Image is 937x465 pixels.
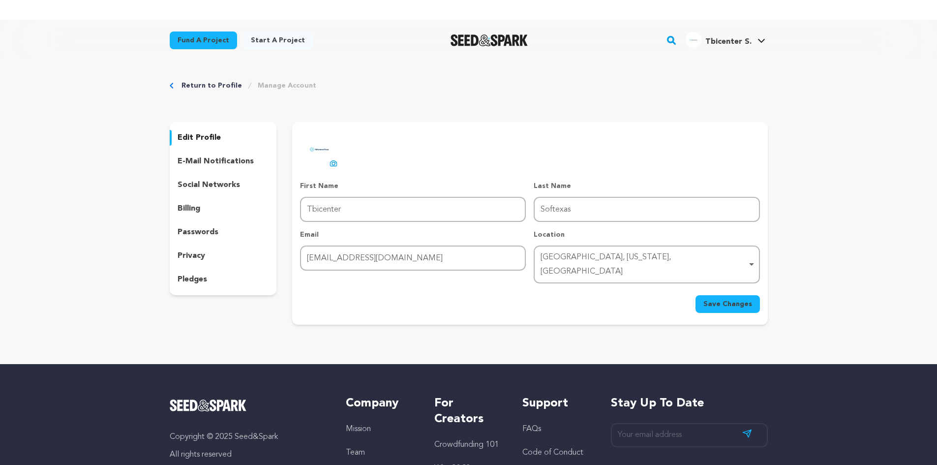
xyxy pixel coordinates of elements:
button: edit profile [170,130,277,146]
p: Email [300,230,526,240]
a: Start a project [243,31,313,49]
h5: Company [346,396,414,411]
button: billing [170,201,277,217]
span: Tbicenter S.'s Profile [684,30,767,51]
div: Tbicenter S.'s Profile [686,32,752,48]
p: e-mail notifications [178,155,254,167]
a: Crowdfunding 101 [434,441,499,449]
a: FAQs [522,425,541,433]
div: Breadcrumb [170,81,768,91]
input: Your email address [611,423,768,447]
p: Last Name [534,181,759,191]
h5: Stay up to date [611,396,768,411]
div: [GEOGRAPHIC_DATA], [US_STATE], [GEOGRAPHIC_DATA] [541,250,747,279]
p: First Name [300,181,526,191]
span: Tbicenter S. [705,38,752,46]
button: Save Changes [695,295,760,313]
a: Seed&Spark Homepage [170,400,327,411]
p: pledges [178,274,207,285]
a: Seed&Spark Homepage [451,34,528,46]
p: Location [534,230,759,240]
button: pledges [170,272,277,287]
input: First Name [300,197,526,222]
a: Mission [346,425,371,433]
img: Seed&Spark Logo [170,400,247,411]
p: billing [178,203,200,215]
button: passwords [170,224,277,240]
img: 7845b9dd015a6976.jpg [686,32,701,48]
p: privacy [178,250,205,262]
p: passwords [178,226,218,238]
p: All rights reserved [170,449,327,461]
button: e-mail notifications [170,154,277,169]
p: Copyright © 2025 Seed&Spark [170,431,327,443]
input: Last Name [534,197,759,222]
img: Seed&Spark Logo Dark Mode [451,34,528,46]
h5: Support [522,396,591,411]
button: social networks [170,177,277,193]
input: Email [300,246,526,271]
a: Manage Account [258,81,316,91]
a: Team [346,449,365,457]
button: privacy [170,248,277,264]
h5: For Creators [434,396,503,427]
p: edit profile [178,132,221,144]
p: social networks [178,179,240,191]
a: Code of Conduct [522,449,583,457]
a: Fund a project [170,31,237,49]
span: Save Changes [703,299,752,309]
a: Tbicenter S.'s Profile [684,30,767,48]
a: Return to Profile [181,81,242,91]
